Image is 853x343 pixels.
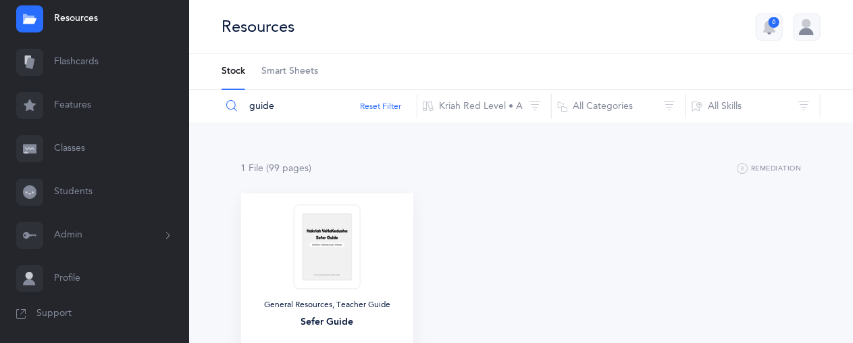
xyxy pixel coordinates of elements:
[252,300,403,311] div: General Resources, Teacher Guide
[756,14,783,41] button: 6
[360,100,401,112] button: Reset Filter
[417,90,552,122] button: Kriah Red Level • A
[261,65,318,78] span: Smart Sheets
[222,16,294,38] div: Resources
[686,90,821,122] button: All Skills
[294,204,360,289] img: Sefer_Guide_thumbnail_1755415687.png
[738,161,802,177] button: Remediation
[785,275,837,327] iframe: Drift Widget Chat Controller
[221,90,417,122] input: Search Resources
[241,163,264,174] span: 1 File
[551,90,686,122] button: All Categories
[36,307,72,321] span: Support
[252,315,403,329] div: Sefer Guide
[267,163,312,174] span: (99 page )
[305,163,309,174] span: s
[769,17,779,28] div: 6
